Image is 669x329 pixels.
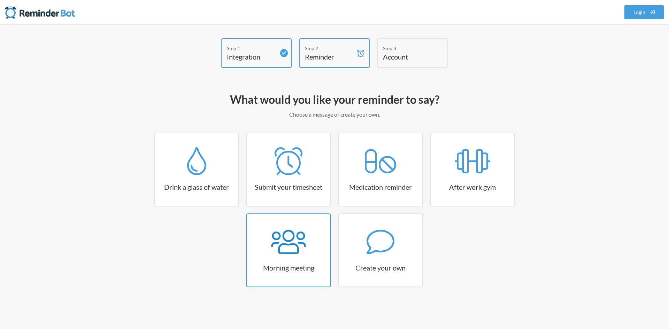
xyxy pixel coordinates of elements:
h3: Submit your timesheet [247,182,330,192]
div: Step 1 [227,45,276,52]
p: Choose a message or create your own. [132,110,537,119]
h2: What would you like your reminder to say? [132,92,537,107]
div: Step 2 [305,45,354,52]
div: Step 3 [383,45,432,52]
h3: Drink a glass of water [155,182,238,192]
h4: Reminder [305,52,354,62]
a: Login [624,5,664,19]
h3: Medication reminder [339,182,422,192]
h4: Account [383,52,432,62]
h3: Morning meeting [247,263,330,273]
h3: Create your own [339,263,422,273]
img: Reminder Bot [5,5,75,19]
h4: Integration [227,52,276,62]
h3: After work gym [431,182,514,192]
